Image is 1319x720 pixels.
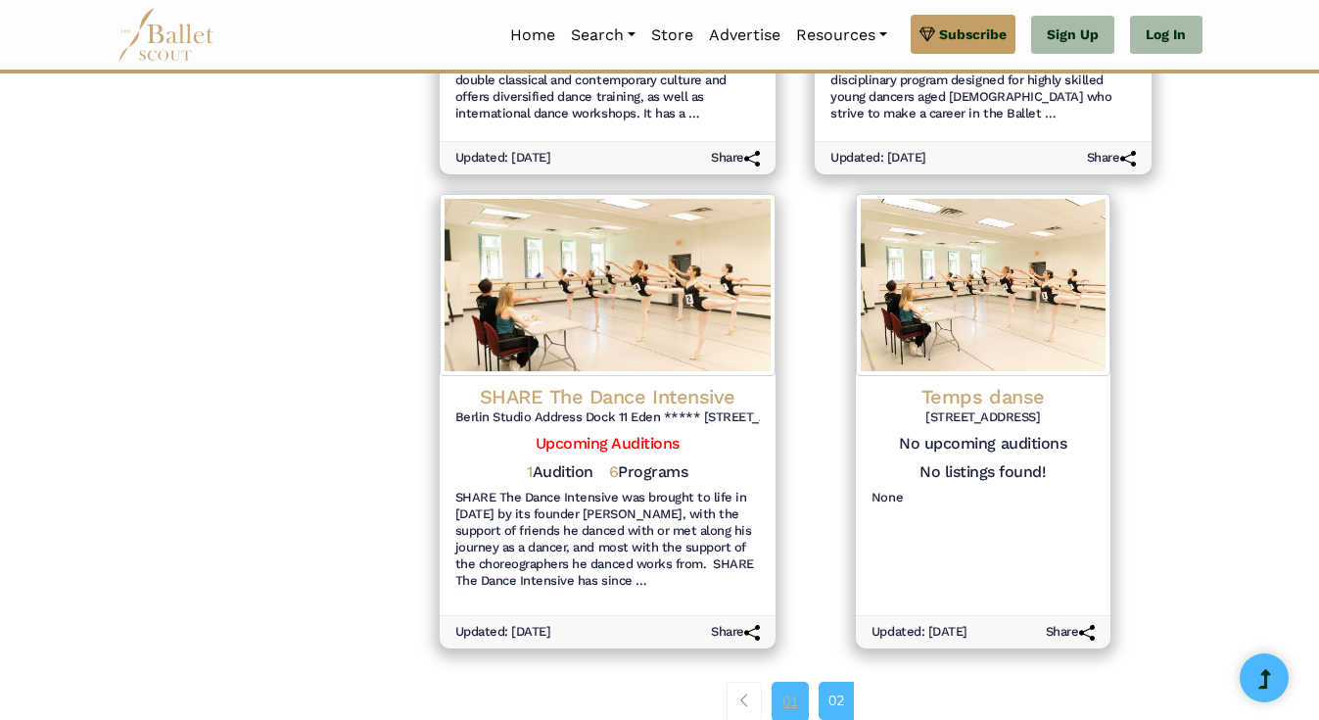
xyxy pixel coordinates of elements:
[871,490,1095,506] h6: None
[1046,624,1095,641] h6: Share
[939,24,1007,45] span: Subscribe
[856,194,1110,376] img: Logo
[455,409,761,426] h6: Berlin Studio Address Dock 11 Eden ***** [STREET_ADDRESS]. [GEOGRAPHIC_DATA]. [GEOGRAPHIC_DATA]. ...
[701,15,788,56] a: Advertise
[819,682,854,719] a: 02
[1130,16,1201,55] a: Log In
[1087,150,1136,167] h6: Share
[502,15,563,56] a: Home
[919,462,1046,483] h5: No listings found!
[871,624,967,641] h6: Updated: [DATE]
[830,150,926,167] h6: Updated: [DATE]
[527,462,593,483] h5: Audition
[871,434,1095,455] h5: No upcoming auditions
[527,462,533,481] span: 1
[609,462,619,481] span: 6
[455,150,551,167] h6: Updated: [DATE]
[871,384,1095,409] h4: Temps danse
[643,15,701,56] a: Store
[455,624,551,641] h6: Updated: [DATE]
[1031,16,1114,55] a: Sign Up
[871,409,1095,426] h6: [STREET_ADDRESS]
[911,15,1015,54] a: Subscribe
[440,194,777,376] img: Logo
[919,24,935,45] img: gem.svg
[609,462,688,483] h5: Programs
[536,434,680,453] a: Upcoming Auditions
[563,15,643,56] a: Search
[455,490,761,589] h6: SHARE The Dance Intensive was brought to life in [DATE] by its founder [PERSON_NAME], with the su...
[711,150,760,167] h6: Share
[711,624,760,641] h6: Share
[455,384,761,409] h4: SHARE The Dance Intensive
[788,15,895,56] a: Resources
